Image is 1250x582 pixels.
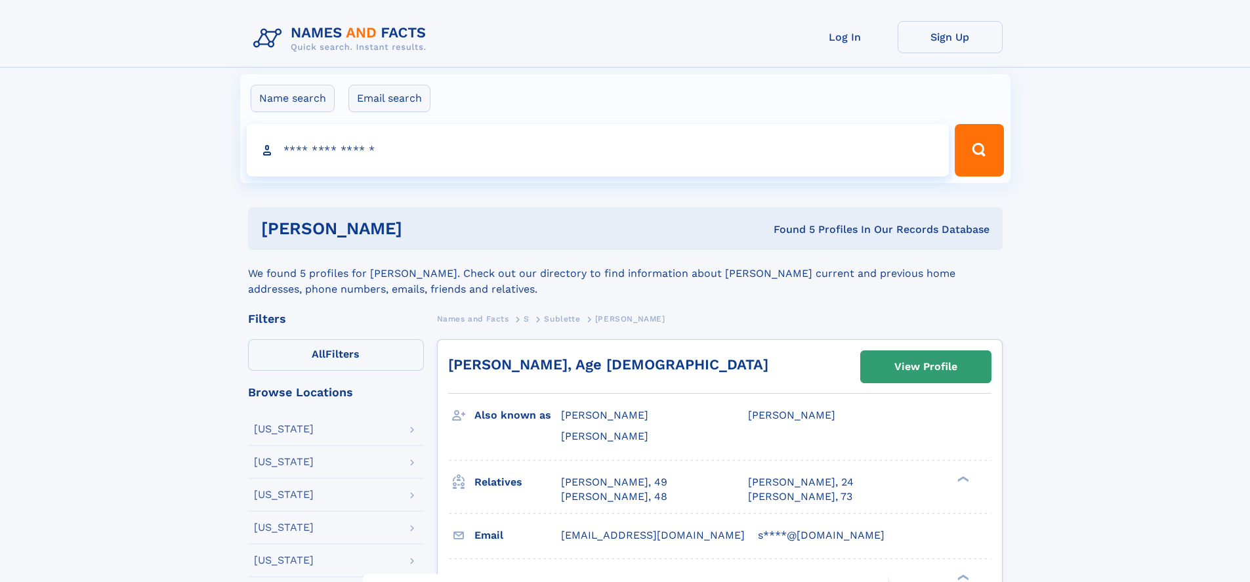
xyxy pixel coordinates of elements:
span: [EMAIL_ADDRESS][DOMAIN_NAME] [561,529,745,541]
h3: Email [474,524,561,547]
h1: [PERSON_NAME] [261,220,588,237]
span: [PERSON_NAME] [748,409,835,421]
div: ❯ [954,573,970,581]
a: Sublette [544,310,580,327]
a: [PERSON_NAME], 73 [748,489,852,504]
a: Log In [793,21,898,53]
h3: Also known as [474,404,561,426]
div: [US_STATE] [254,555,314,566]
label: Email search [348,85,430,112]
a: S [524,310,530,327]
span: [PERSON_NAME] [595,314,665,323]
div: [US_STATE] [254,457,314,467]
a: Names and Facts [437,310,509,327]
button: Search Button [955,124,1003,177]
div: [US_STATE] [254,522,314,533]
div: [US_STATE] [254,489,314,500]
a: Sign Up [898,21,1003,53]
span: All [312,348,325,360]
a: [PERSON_NAME], 24 [748,475,854,489]
span: [PERSON_NAME] [561,430,648,442]
img: Logo Names and Facts [248,21,437,56]
a: [PERSON_NAME], Age [DEMOGRAPHIC_DATA] [448,356,768,373]
a: [PERSON_NAME], 49 [561,475,667,489]
div: ❯ [954,474,970,483]
label: Filters [248,339,424,371]
a: [PERSON_NAME], 48 [561,489,667,504]
div: Found 5 Profiles In Our Records Database [588,222,990,237]
span: Sublette [544,314,580,323]
a: View Profile [861,351,991,383]
span: [PERSON_NAME] [561,409,648,421]
div: View Profile [894,352,957,382]
input: search input [247,124,949,177]
div: Browse Locations [248,386,424,398]
h3: Relatives [474,471,561,493]
div: Filters [248,313,424,325]
div: We found 5 profiles for [PERSON_NAME]. Check out our directory to find information about [PERSON_... [248,250,1003,297]
div: [US_STATE] [254,424,314,434]
span: S [524,314,530,323]
label: Name search [251,85,335,112]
